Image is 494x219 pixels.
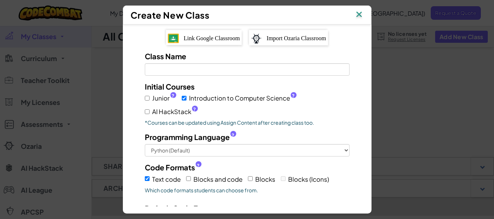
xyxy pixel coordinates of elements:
span: Text code [152,175,181,183]
span: Junior [152,93,176,103]
span: ? [193,106,196,112]
span: Introduction to Computer Science [189,93,297,103]
span: Create New Class [131,10,210,20]
span: ? [171,93,174,99]
span: Blocks (Icons) [288,175,329,183]
span: Link Google Classroom [184,35,240,41]
span: Programming Language [145,132,230,142]
span: ? [292,93,295,99]
span: Class Name [145,52,186,61]
img: ozaria-logo.png [251,33,262,44]
img: IconClose.svg [354,10,364,20]
span: Blocks and code [193,175,242,183]
p: *Courses can be updated using Assign Content after creating class too. [145,119,350,126]
input: Blocks [248,176,253,181]
span: Default Code Format [145,204,219,213]
span: ? [197,163,200,169]
input: AI HackStack? [145,109,150,114]
span: Blocks [255,175,275,183]
label: Initial Courses [145,81,195,92]
span: Which code formats students can choose from. [145,186,350,194]
input: Text code [145,176,150,181]
span: Code Formats [145,162,195,173]
input: Blocks (Icons) [281,176,286,181]
span: Import Ozaria Classroom [267,35,326,41]
img: IconGoogleClassroom.svg [168,34,179,43]
input: Blocks and code [186,176,191,181]
span: AI HackStack [152,106,198,117]
input: Junior? [145,96,150,101]
input: Introduction to Computer Science? [182,96,186,101]
span: ? [231,132,234,138]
